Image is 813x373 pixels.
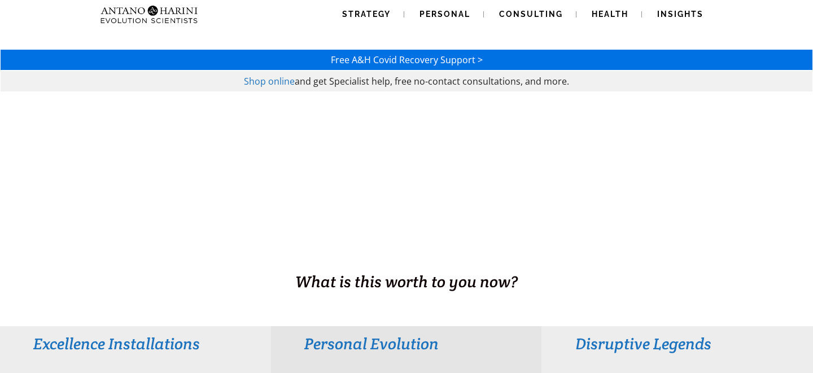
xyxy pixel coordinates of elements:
[304,333,508,354] h3: Personal Evolution
[342,10,391,19] span: Strategy
[657,10,703,19] span: Insights
[295,75,569,87] span: and get Specialist help, free no-contact consultations, and more.
[33,333,237,354] h3: Excellence Installations
[1,247,812,270] h1: BUSINESS. HEALTH. Family. Legacy
[331,54,483,66] a: Free A&H Covid Recovery Support >
[295,271,518,292] span: What is this worth to you now?
[499,10,563,19] span: Consulting
[244,75,295,87] a: Shop online
[592,10,628,19] span: Health
[575,333,779,354] h3: Disruptive Legends
[419,10,470,19] span: Personal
